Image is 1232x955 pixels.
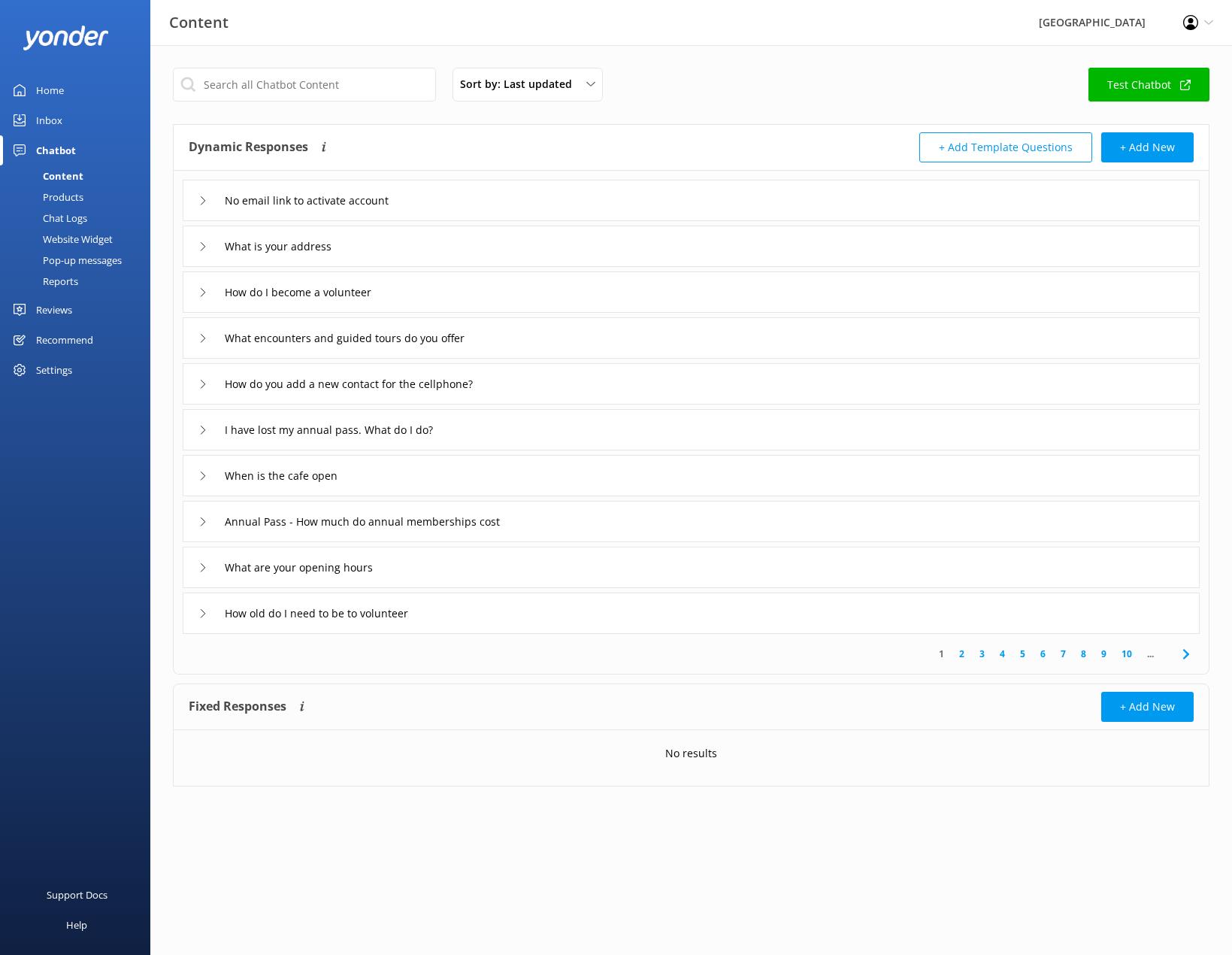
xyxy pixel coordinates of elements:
a: Website Widget [9,229,150,250]
a: Products [9,186,150,208]
h4: Fixed Responses [189,692,286,722]
div: Recommend [36,325,93,355]
div: Home [36,75,64,105]
div: Reviews [36,295,72,325]
div: Pop-up messages [9,250,122,271]
a: 10 [1114,647,1140,661]
div: Settings [36,355,72,385]
a: Pop-up messages [9,250,150,271]
a: 7 [1053,647,1073,661]
span: ... [1140,647,1161,661]
div: Website Widget [9,229,113,250]
button: + Add Template Questions [919,132,1092,162]
button: + Add New [1101,132,1194,162]
a: 3 [972,647,992,661]
a: Test Chatbot [1088,68,1209,102]
a: 9 [1094,647,1114,661]
div: Chat Logs [9,208,87,229]
a: 4 [992,647,1013,661]
h4: Dynamic Responses [189,132,308,162]
a: 5 [1013,647,1033,661]
a: 2 [952,647,972,661]
span: Sort by: Last updated [460,76,581,92]
a: 1 [931,647,952,661]
a: Content [9,165,150,186]
a: Reports [9,271,150,292]
div: Chatbot [36,135,76,165]
div: Inbox [36,105,62,135]
a: 8 [1073,647,1094,661]
p: No results [665,745,717,762]
div: Content [9,165,83,186]
a: Chat Logs [9,208,150,229]
h3: Content [169,11,229,35]
img: yonder-white-logo.png [23,26,109,50]
a: 6 [1033,647,1053,661]
div: Help [66,910,87,940]
button: + Add New [1101,692,1194,722]
div: Support Docs [47,880,107,910]
div: Products [9,186,83,208]
input: Search all Chatbot Content [173,68,436,102]
div: Reports [9,271,78,292]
